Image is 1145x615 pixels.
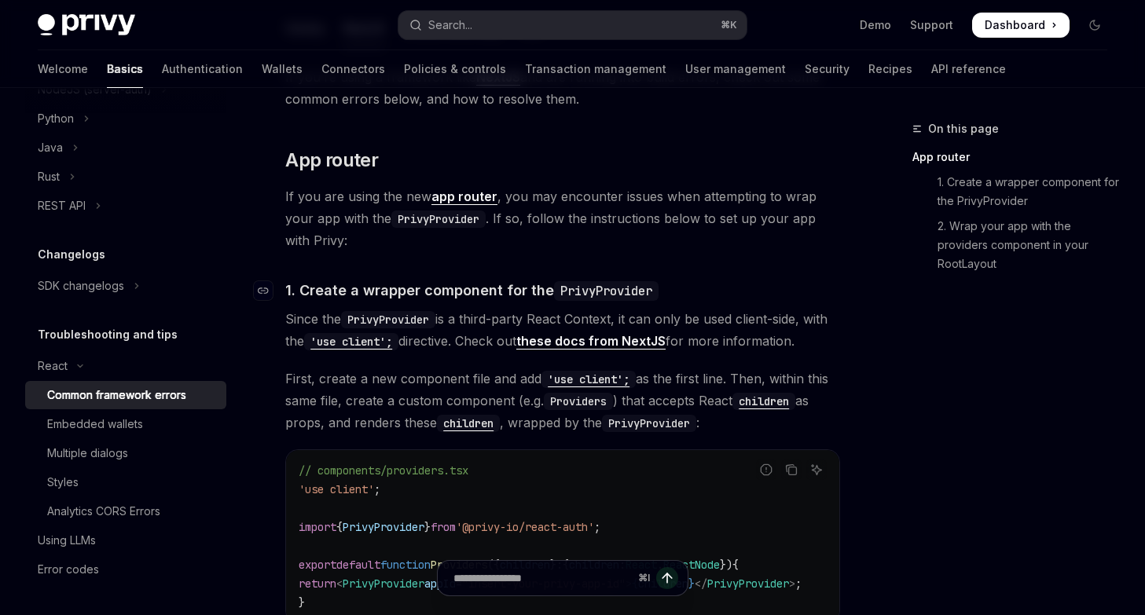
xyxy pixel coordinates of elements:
[781,459,802,480] button: Copy the contents from the code block
[25,134,226,162] button: Toggle Java section
[805,50,850,88] a: Security
[38,560,99,579] div: Error codes
[47,444,128,463] div: Multiple dialogs
[25,497,226,525] a: Analytics CORS Errors
[985,17,1045,33] span: Dashboard
[424,520,431,534] span: }
[541,371,636,386] a: 'use client';
[38,138,63,157] div: Java
[544,393,613,410] code: Providers
[374,482,380,496] span: ;
[38,109,74,128] div: Python
[38,196,86,215] div: REST API
[594,520,600,534] span: ;
[428,16,472,35] div: Search...
[398,11,747,39] button: Open search
[38,325,178,344] h5: Troubleshooting and tips
[25,352,226,380] button: Toggle React section
[431,189,497,205] a: app router
[860,17,891,33] a: Demo
[928,119,999,138] span: On this page
[38,531,96,550] div: Using LLMs
[25,439,226,467] a: Multiple dialogs
[25,410,226,438] a: Embedded wallets
[721,19,737,31] span: ⌘ K
[431,520,456,534] span: from
[756,459,776,480] button: Report incorrect code
[732,393,795,408] a: children
[25,192,226,220] button: Toggle REST API section
[162,50,243,88] a: Authentication
[25,272,226,300] button: Toggle SDK changelogs section
[868,50,912,88] a: Recipes
[47,473,79,492] div: Styles
[47,415,143,434] div: Embedded wallets
[437,415,500,432] code: children
[404,50,506,88] a: Policies & controls
[285,280,659,301] span: 1. Create a wrapper component for the
[25,526,226,555] a: Using LLMs
[38,245,105,264] h5: Changelogs
[931,50,1006,88] a: API reference
[437,415,500,430] a: children
[25,381,226,409] a: Common framework errors
[336,520,343,534] span: {
[554,281,659,301] code: PrivyProvider
[25,163,226,191] button: Toggle Rust section
[656,567,678,589] button: Send message
[912,214,1120,276] a: 2. Wrap your app with the providers component in your RootLayout
[262,50,303,88] a: Wallets
[1082,13,1107,38] button: Toggle dark mode
[285,148,378,173] span: App router
[299,463,468,478] span: // components/providers.tsx
[972,13,1070,38] a: Dashboard
[38,276,124,295] div: SDK changelogs
[343,520,424,534] span: PrivyProvider
[285,308,840,352] span: Since the is a third-party React Context, it can only be used client-side, with the directive. Ch...
[299,520,336,534] span: import
[25,104,226,133] button: Toggle Python section
[299,482,374,496] span: 'use client'
[285,66,840,110] span: If you’re using a framework like and are running into build errors, check out some common errors ...
[25,468,226,496] a: Styles
[910,17,953,33] a: Support
[525,50,666,88] a: Transaction management
[516,333,666,350] a: these docs from NextJS
[285,185,840,251] span: If you are using the new , you may encounter issues when attempting to wrap your app with the . I...
[38,167,60,186] div: Rust
[321,50,385,88] a: Connectors
[453,561,632,595] input: Ask a question...
[38,357,68,375] div: React
[304,333,398,349] a: 'use client';
[541,371,636,388] code: 'use client';
[732,393,795,410] code: children
[25,555,226,584] a: Error codes
[285,368,840,434] span: First, create a new component file and add as the first line. Then, within this same file, create...
[341,311,435,328] code: PrivyProvider
[254,280,285,301] a: Navigate to header
[38,50,88,88] a: Welcome
[47,386,186,405] div: Common framework errors
[912,145,1120,170] a: App router
[456,520,594,534] span: '@privy-io/react-auth'
[685,50,786,88] a: User management
[912,170,1120,214] a: 1. Create a wrapper component for the PrivyProvider
[304,333,398,350] code: 'use client';
[391,210,486,228] code: PrivyProvider
[38,14,135,36] img: dark logo
[107,50,143,88] a: Basics
[806,459,827,480] button: Ask AI
[47,502,160,521] div: Analytics CORS Errors
[602,415,696,432] code: PrivyProvider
